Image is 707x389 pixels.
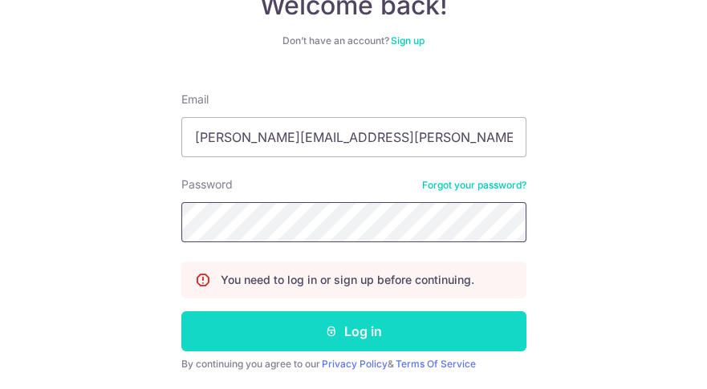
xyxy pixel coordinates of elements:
[396,358,476,370] a: Terms Of Service
[322,358,388,370] a: Privacy Policy
[181,358,526,371] div: By continuing you agree to our &
[391,34,425,47] a: Sign up
[422,179,526,192] a: Forgot your password?
[181,34,526,47] div: Don’t have an account?
[181,117,526,157] input: Enter your Email
[181,311,526,351] button: Log in
[221,272,474,288] p: You need to log in or sign up before continuing.
[181,176,233,192] label: Password
[181,91,209,107] label: Email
